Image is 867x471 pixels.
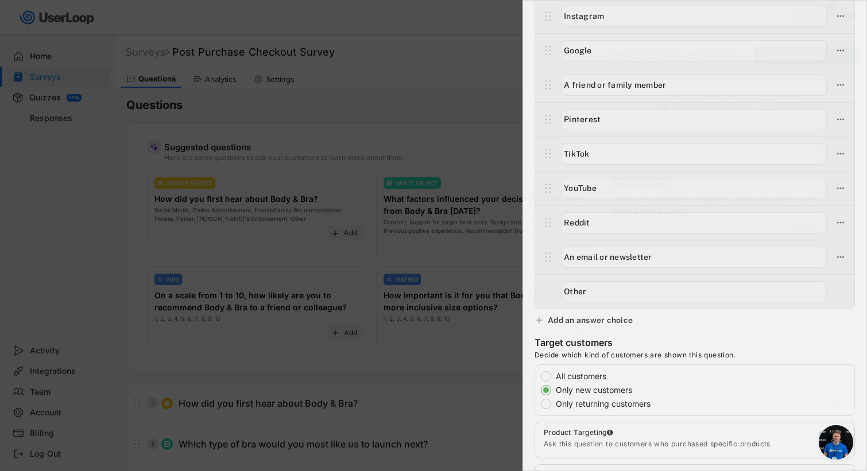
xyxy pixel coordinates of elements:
input: A friend or family member [561,75,827,96]
input: Google [561,40,827,61]
div: Open de chat [819,425,853,460]
input: Other [561,281,827,302]
label: Only new customers [552,386,854,394]
input: TikTok [561,143,827,165]
input: Pinterest [561,109,827,130]
div: Target customers [535,337,613,351]
input: YouTube [561,178,827,199]
label: Only returning customers [552,400,854,408]
div: Add an answer choice [548,315,633,325]
input: Reddit [561,212,827,233]
div: Ask this question to customers who purchased specific products [544,439,819,449]
input: An email or newsletter [561,247,827,268]
label: All customers [552,372,854,380]
input: Instagram [561,6,827,27]
div: Product Targeting [544,428,819,437]
div: Decide which kind of customers are shown this question. [535,351,736,364]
